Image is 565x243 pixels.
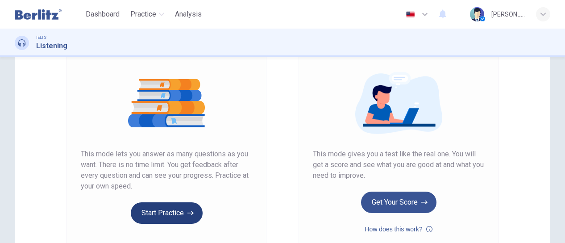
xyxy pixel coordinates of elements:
[81,149,252,192] span: This mode lets you answer as many questions as you want. There is no time limit. You get feedback...
[15,5,62,23] img: Berlitz Latam logo
[15,5,82,23] a: Berlitz Latam logo
[171,6,205,22] button: Analysis
[365,224,432,235] button: How does this work?
[127,6,168,22] button: Practice
[470,7,484,21] img: Profile picture
[36,34,46,41] span: IELTS
[175,9,202,20] span: Analysis
[313,149,484,181] span: This mode gives you a test like the real one. You will get a score and see what you are good at a...
[131,202,203,224] button: Start Practice
[491,9,525,20] div: [PERSON_NAME]
[405,11,416,18] img: en
[130,9,156,20] span: Practice
[82,6,123,22] button: Dashboard
[36,41,67,51] h1: Listening
[86,9,120,20] span: Dashboard
[361,192,436,213] button: Get Your Score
